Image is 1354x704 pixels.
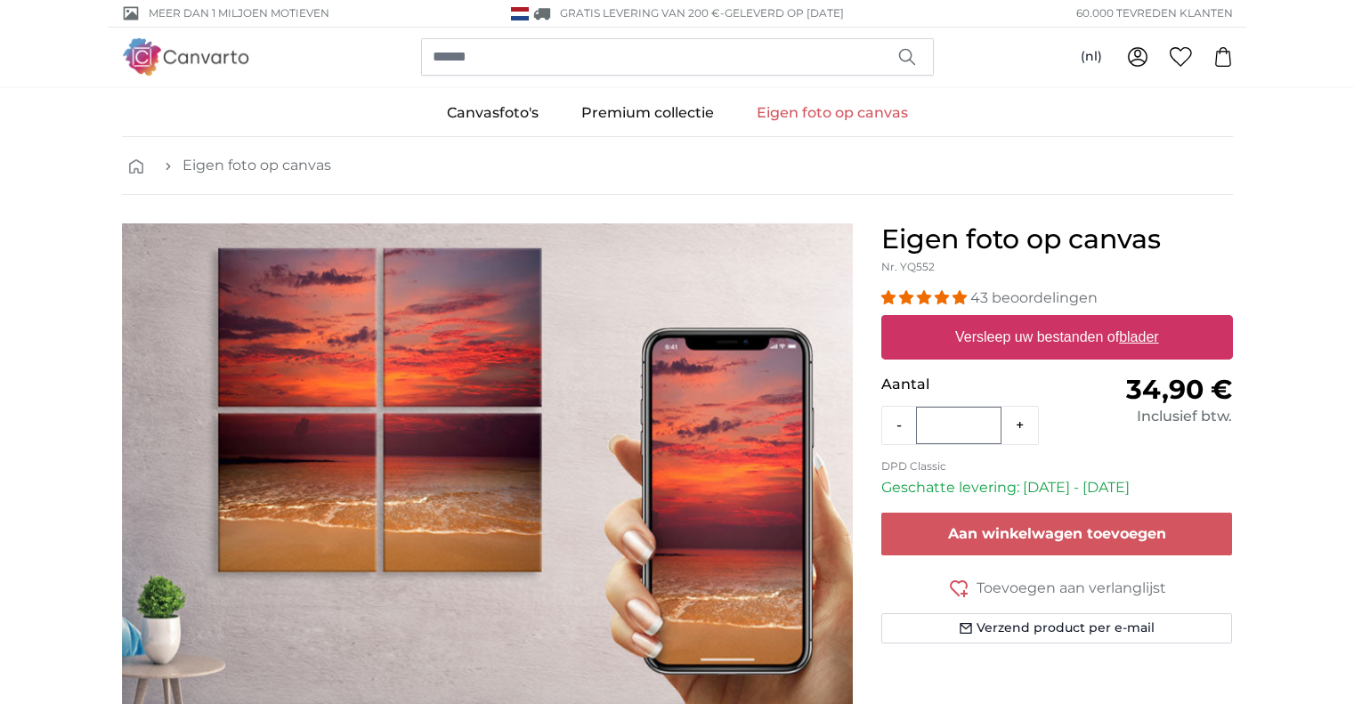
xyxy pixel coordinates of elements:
[1119,329,1158,344] u: blader
[1001,408,1038,443] button: +
[948,525,1166,542] span: Aan winkelwagen toevoegen
[881,513,1233,555] button: Aan winkelwagen toevoegen
[1076,5,1233,21] span: 60.000 tevreden klanten
[122,38,250,75] img: Canvarto
[882,408,916,443] button: -
[970,289,1098,306] span: 43 beoordelingen
[881,477,1233,498] p: Geschatte levering: [DATE] - [DATE]
[881,260,935,273] span: Nr. YQ552
[149,5,329,21] span: Meer dan 1 miljoen motieven
[881,289,970,306] span: 4.98 stars
[560,90,735,136] a: Premium collectie
[1126,373,1232,406] span: 34,90 €
[881,374,1057,395] p: Aantal
[881,613,1233,643] button: Verzend product per e-mail
[560,6,720,20] span: GRATIS levering van 200 €
[1057,406,1232,427] div: Inclusief btw.
[426,90,560,136] a: Canvasfoto's
[725,6,844,20] span: Geleverd op [DATE]
[881,459,1233,473] p: DPD Classic
[511,7,529,20] img: Nederland
[1066,41,1116,73] button: (nl)
[182,155,331,176] a: Eigen foto op canvas
[122,137,1233,195] nav: breadcrumbs
[881,577,1233,599] button: Toevoegen aan verlanglijst
[735,90,929,136] a: Eigen foto op canvas
[881,223,1233,255] h1: Eigen foto op canvas
[948,320,1166,355] label: Versleep uw bestanden of
[977,578,1166,599] span: Toevoegen aan verlanglijst
[720,6,844,20] span: -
